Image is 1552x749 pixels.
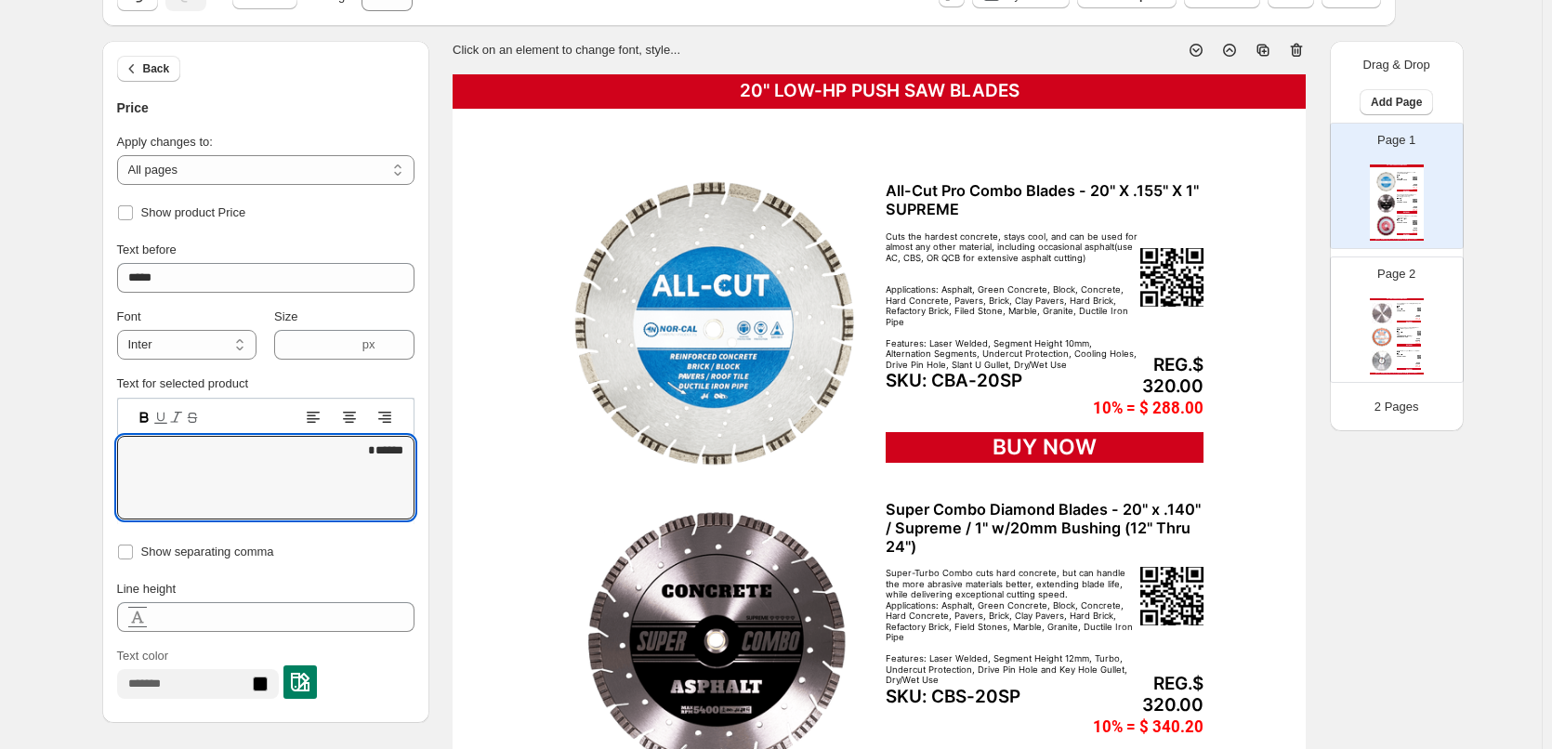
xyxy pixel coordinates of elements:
[1412,341,1419,344] div: 10% = $ 269.10
[1079,399,1203,417] div: 10% = $ 288.00
[886,231,1138,370] div: Cuts the hardest concrete, stays cool, and can be used for almost any other material, including o...
[1376,193,1397,214] img: primaryImage
[1370,373,1424,374] div: [PHONE_NUMBER] or visit us on the web [DOMAIN_NAME] | Page undefined
[1413,177,1416,180] img: qrcode
[1377,131,1415,150] p: Page 1
[886,432,1204,463] div: BUY NOW
[117,135,213,149] span: Apply changes to:
[117,243,177,256] span: Text before
[1330,256,1464,383] div: Page 220" LOW-HP PUSH SAW BLADESprimaryImageqrcodeConcrete Blades: 5-13Hp (Premium) - 20" x .155 ...
[1409,206,1416,209] div: REG.$ 320.00
[886,371,1067,392] div: SKU: CBA-20SP
[1409,209,1416,212] div: 10% = $ 340.20
[1409,187,1416,190] div: 10% = $ 288.00
[886,501,1204,556] div: Super Combo Diamond Blades - 20" x .140" / Supreme / 1" w/20mm Bushing (12" Thru 24")
[1417,355,1421,359] img: qrcode
[1397,356,1412,358] div: SKU: AC-20P+
[1140,248,1203,306] img: qrcode
[1377,265,1415,283] p: Page 2
[453,41,680,59] p: Click on an element to change font, style...
[1397,190,1417,191] div: BUY NOW
[1397,334,1412,338] div: SKU: [GEOGRAPHIC_DATA]-CONCRETE-20P
[1370,298,1424,300] div: 20" LOW-HP PUSH SAW BLADES
[1397,211,1417,213] div: BUY NOW
[117,649,169,663] span: Text color
[1412,315,1419,318] div: REG.$ 320.00
[1376,172,1397,192] img: primaryImage
[1417,331,1421,335] img: qrcode
[291,673,309,691] img: colorPickerImg
[1397,179,1408,181] div: SKU: CBA-20SP
[1397,352,1417,356] div: Cuts the hardest concrete, stays cool, and can be used for almost any other material, including o...
[1397,219,1413,222] div: Extremely FAST-CUTTING on all hard materials, including Heavily Reinforced Concrete, Stone, Fire ...
[886,687,1067,708] div: SKU: CBS-20SP
[1397,310,1412,312] div: SKU: CC-20P
[143,61,170,76] span: Back
[1370,239,1424,241] div: [PHONE_NUMBER] or visit us on the web [DOMAIN_NAME] | Page undefined
[1397,222,1408,224] div: SKU: ATS-20SP
[1397,344,1421,346] div: BUY NOW
[1397,330,1417,334] div: Cuts the hardest concrete, stays cool, and can be used for almost any other material, including o...
[1397,303,1421,306] div: Concrete Blades: 5-13Hp (Premium) - 20" x .155 / 1"/20mm
[1372,303,1392,323] img: primaryImage
[141,545,274,558] span: Show separating comma
[1330,123,1464,249] div: Page 120" LOW-HP PUSH SAW BLADESprimaryImageqrcodeAll-Cut Pro Combo Blades - 20" X .155" X 1" SUP...
[1140,567,1203,624] img: qrcode
[1079,717,1203,736] div: 10% = $ 340.20
[1370,164,1424,167] div: 20" LOW-HP PUSH SAW BLADES
[1397,199,1413,202] div: Super-Turbo Combo cuts hard concrete, but can handle the more abrasive materials better, extendin...
[1079,355,1203,398] div: REG.$ 320.00
[1397,202,1408,204] div: SKU: CBS-20SP
[362,337,375,351] span: px
[1409,228,1416,230] div: REG.$ 320.00
[1397,194,1417,198] div: Super Combo Diamond Blades - 20" x .140" / Supreme / 1" w/20mm Bushing (12" Thru 24")
[1397,176,1413,180] div: Cuts the hardest concrete, stays cool, and can be used for almost any other material, including o...
[1363,56,1430,74] p: Drag & Drop
[117,309,141,323] span: Font
[1412,318,1419,321] div: 10% = $ 221.40
[1417,308,1421,311] img: qrcode
[141,205,246,219] span: Show product Price
[117,100,149,115] span: Price
[1412,362,1419,365] div: REG.$ 320.00
[1397,307,1417,310] div: Cuts the hardest concrete, stays cool, and can be used for almost any other material, including o...
[1409,184,1416,187] div: REG.$ 320.00
[274,309,297,323] span: Size
[555,177,874,468] img: primaryImage
[1397,350,1421,351] div: Premium Plus Asphalt Blades - 20 / .160"
[1413,199,1416,203] img: qrcode
[117,56,181,82] button: Back
[117,376,249,390] label: Text for selected product
[1376,216,1397,236] img: primaryImage
[1397,172,1417,175] div: All-Cut Pro Combo Blades - 20" X .155" X 1" SUPREME
[886,182,1204,218] div: All-Cut Pro Combo Blades - 20" X .155" X 1" SUPREME
[1360,89,1433,115] button: Add Page
[1371,95,1422,110] span: Add Page
[1412,338,1419,341] div: REG.$ 320.00
[453,74,1306,109] div: 20" LOW-HP PUSH SAW BLADES
[1079,674,1203,716] div: REG.$ 320.00
[886,568,1138,685] div: Super-Turbo Combo cuts hard concrete, but can handle the more abrasive materials better, extendin...
[1397,321,1421,322] div: BUY NOW
[1397,327,1421,330] div: USA Freedom Concrete Cutting Blade - Singular Blade / 20" x .125" x 1"
[1372,327,1392,348] img: primaryImage
[1413,220,1416,224] img: qrcode
[1397,216,1417,218] div: Arrow Diamond Blades - 20" x .160" / 1"/20mm / Supreme
[117,582,177,596] span: Line height
[1374,398,1419,416] p: 2 Pages
[1372,350,1392,371] img: primaryImage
